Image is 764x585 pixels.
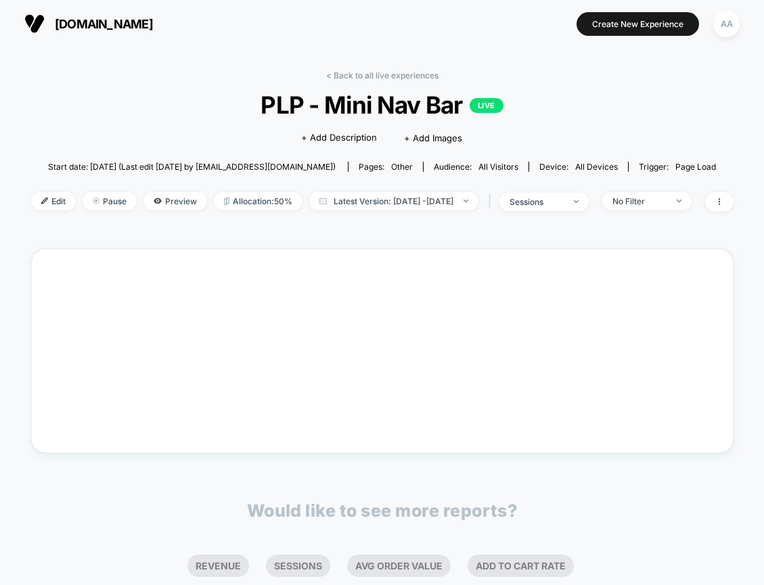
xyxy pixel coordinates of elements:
img: edit [41,197,48,204]
img: end [574,200,579,203]
span: Start date: [DATE] (Last edit [DATE] by [EMAIL_ADDRESS][DOMAIN_NAME]) [48,162,336,172]
span: Page Load [675,162,716,172]
a: < Back to all live experiences [326,70,439,80]
div: sessions [510,197,564,207]
span: Device: [529,162,628,172]
button: [DOMAIN_NAME] [20,13,157,34]
p: Would like to see more reports? [247,500,518,521]
li: Revenue [187,555,249,577]
span: All Visitors [478,162,518,172]
li: Sessions [266,555,330,577]
img: end [464,200,468,202]
div: Audience: [434,162,518,172]
span: | [485,192,499,212]
span: PLP - Mini Nav Bar [66,91,698,119]
span: Edit [31,192,76,210]
img: Visually logo [24,14,45,34]
span: all devices [575,162,618,172]
span: other [391,162,413,172]
p: LIVE [470,98,503,113]
li: Avg Order Value [347,555,451,577]
img: end [677,200,681,202]
img: calendar [319,197,327,204]
span: Preview [143,192,207,210]
div: AA [713,11,740,37]
div: Pages: [359,162,413,172]
span: + Add Images [404,133,462,143]
span: Latest Version: [DATE] - [DATE] [309,192,478,210]
span: Allocation: 50% [214,192,302,210]
img: rebalance [224,197,229,205]
span: Pause [83,192,137,210]
span: [DOMAIN_NAME] [55,17,153,31]
li: Add To Cart Rate [468,555,574,577]
div: Trigger: [639,162,716,172]
div: No Filter [612,196,667,206]
span: + Add Description [301,131,377,145]
button: Create New Experience [577,12,699,36]
button: AA [709,10,744,38]
img: end [93,197,99,204]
